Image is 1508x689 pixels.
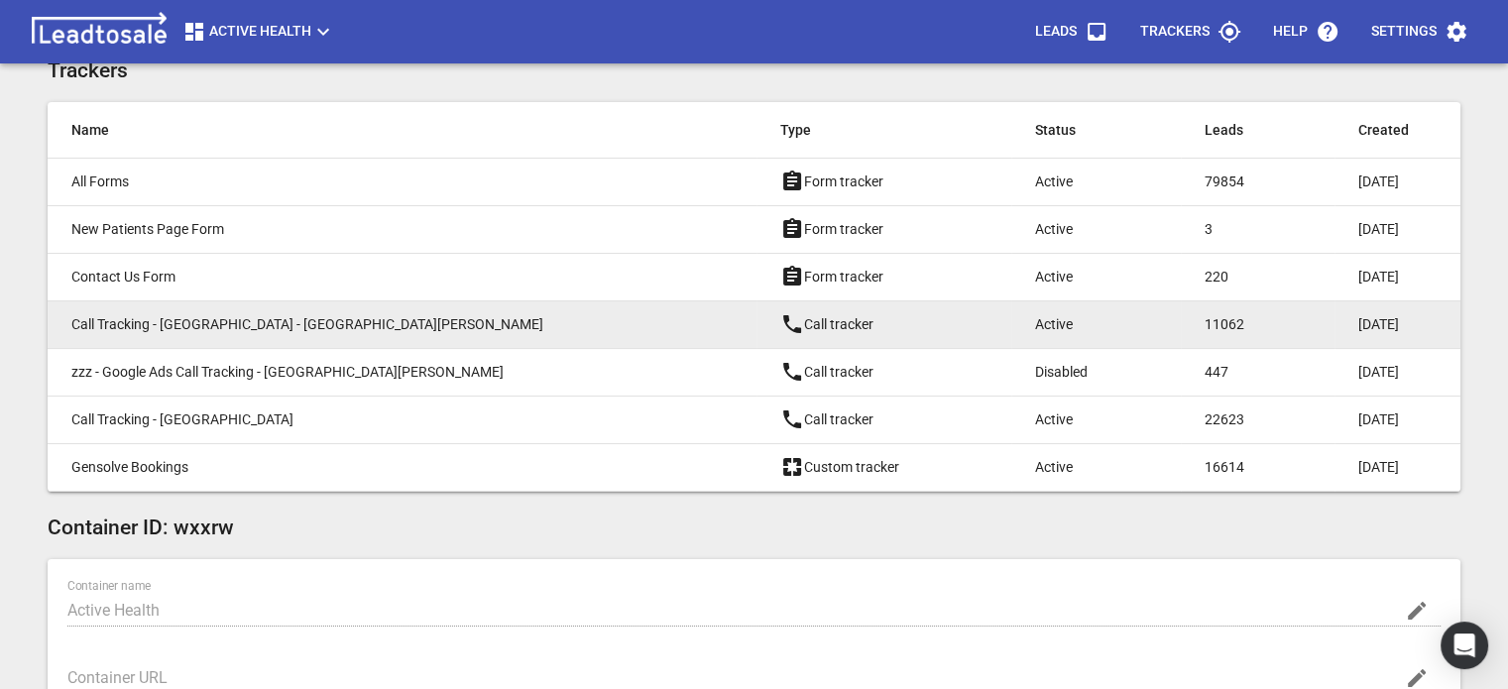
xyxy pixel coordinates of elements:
p: Call tracker [780,312,956,336]
h2: Container ID: wxxrw [48,516,1460,540]
aside: Status [1035,118,1125,142]
p: Help [1273,22,1308,42]
p: Active [1035,457,1125,478]
p: Call tracker [780,360,956,384]
p: zzz - Google Ads Call Tracking - [GEOGRAPHIC_DATA][PERSON_NAME] [71,362,701,383]
p: Form tracker [780,217,956,241]
p: Disabled [1035,362,1125,383]
label: Container name [67,581,151,593]
button: Active Health [174,12,343,52]
p: Leads [1035,22,1077,42]
p: 22623 [1205,409,1278,430]
p: 16614 [1205,457,1278,478]
p: 11062 [1205,314,1278,335]
h2: Trackers [48,58,1460,83]
p: All Forms [71,172,701,192]
aside: Created [1358,118,1437,142]
p: [DATE] [1358,219,1437,240]
p: 3 [1205,219,1278,240]
p: Active [1035,172,1125,192]
p: Trackers [1140,22,1210,42]
p: Active [1035,314,1125,335]
p: 79854 [1205,172,1278,192]
p: Call Tracking - [GEOGRAPHIC_DATA] [71,409,701,430]
p: Call Tracking - [GEOGRAPHIC_DATA] - [GEOGRAPHIC_DATA][PERSON_NAME] [71,314,701,335]
div: Open Intercom Messenger [1441,622,1488,669]
p: Form tracker [780,170,956,193]
p: 220 [1205,267,1278,287]
p: [DATE] [1358,172,1437,192]
p: Custom tracker [780,455,956,479]
p: Active [1035,219,1125,240]
aside: Type [780,118,956,142]
p: Gensolve Bookings [71,457,701,478]
aside: Name [71,118,701,142]
p: Form tracker [780,265,956,288]
p: Active [1035,267,1125,287]
p: Settings [1371,22,1437,42]
p: Active [1035,409,1125,430]
p: [DATE] [1358,457,1437,478]
p: 447 [1205,362,1278,383]
p: [DATE] [1358,409,1437,430]
p: [DATE] [1358,362,1437,383]
p: Contact Us Form [71,267,701,287]
p: Call tracker [780,407,956,431]
span: Active Health [182,20,335,44]
p: [DATE] [1358,314,1437,335]
p: New Patients Page Form [71,219,701,240]
aside: Leads [1205,118,1278,142]
img: logo [24,12,174,52]
p: [DATE] [1358,267,1437,287]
